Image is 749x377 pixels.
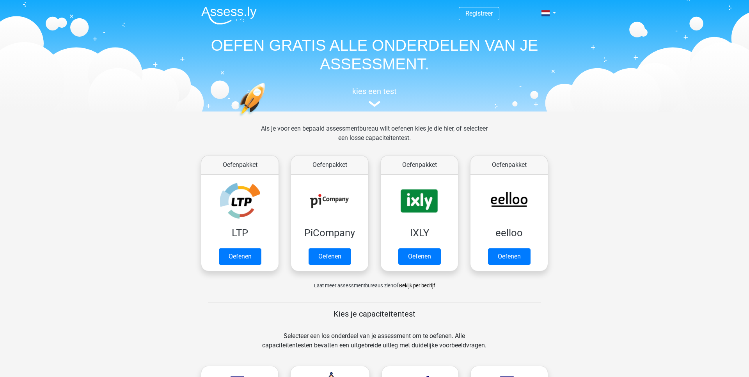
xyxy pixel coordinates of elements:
[195,274,554,290] div: of
[314,283,393,289] span: Laat meer assessmentbureaus zien
[208,309,541,319] h5: Kies je capaciteitentest
[201,6,257,25] img: Assessly
[398,248,441,265] a: Oefenen
[195,87,554,107] a: kies een test
[488,248,531,265] a: Oefenen
[309,248,351,265] a: Oefenen
[465,10,493,17] a: Registreer
[255,331,494,359] div: Selecteer een los onderdeel van je assessment om te oefenen. Alle capaciteitentesten bevatten een...
[255,124,494,152] div: Als je voor een bepaald assessmentbureau wilt oefenen kies je die hier, of selecteer een losse ca...
[195,87,554,96] h5: kies een test
[399,283,435,289] a: Bekijk per bedrijf
[195,36,554,73] h1: OEFEN GRATIS ALLE ONDERDELEN VAN JE ASSESSMENT.
[219,248,261,265] a: Oefenen
[369,101,380,107] img: assessment
[238,83,295,153] img: oefenen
